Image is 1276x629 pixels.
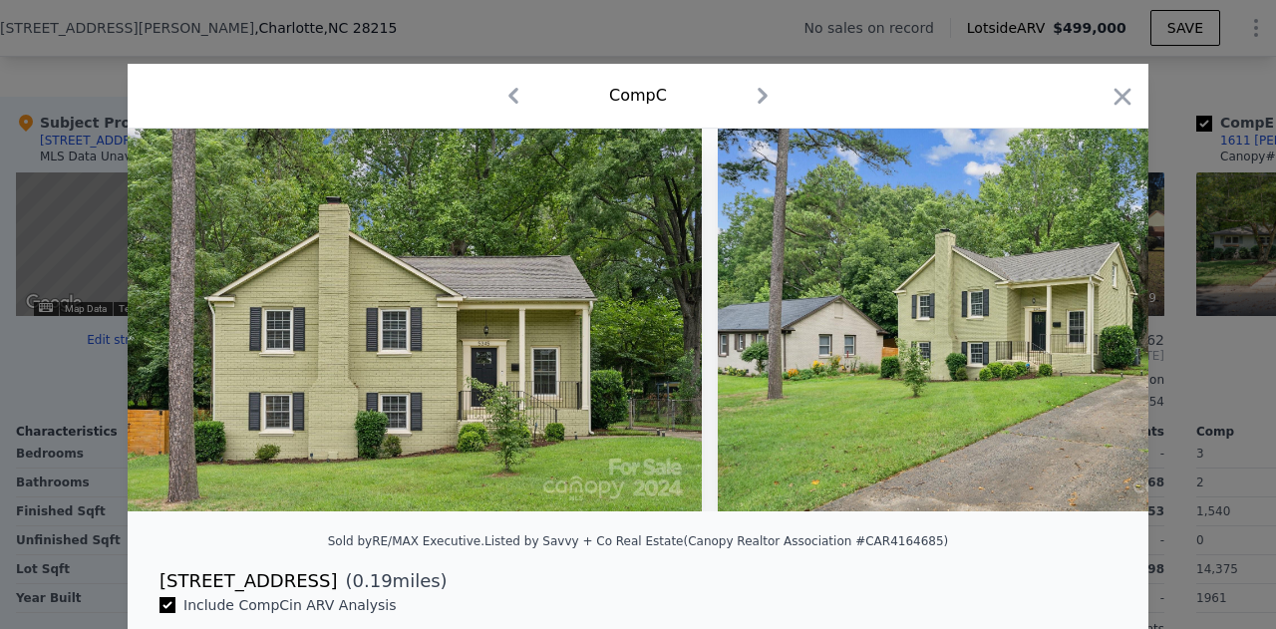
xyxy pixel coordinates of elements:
div: Sold by RE/MAX Executive . [328,534,484,548]
img: Property Img [128,129,702,511]
div: [STREET_ADDRESS] [159,567,337,595]
span: Include Comp C in ARV Analysis [175,597,405,613]
span: ( miles) [337,567,447,595]
div: Comp C [609,84,667,108]
div: Listed by Savvy + Co Real Estate (Canopy Realtor Association #CAR4164685) [484,534,948,548]
span: 0.19 [353,570,393,591]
